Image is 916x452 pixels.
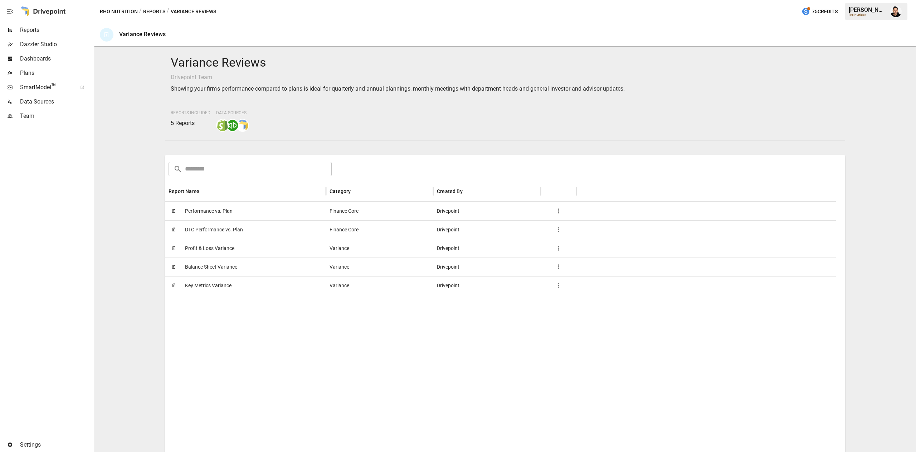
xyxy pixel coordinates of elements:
span: SmartModel [20,83,72,92]
div: Drivepoint [433,220,541,239]
span: Reports [20,26,92,34]
span: Performance vs. Plan [185,202,233,220]
span: Reports Included [171,110,210,115]
div: Variance [326,276,433,295]
span: 🗓 [169,224,179,235]
span: 75 Credits [812,7,838,16]
span: Dazzler Studio [20,40,92,49]
div: Variance [326,258,433,276]
button: Rho Nutrition [100,7,138,16]
span: Balance Sheet Variance [185,258,237,276]
div: Drivepoint [433,239,541,258]
div: Finance Core [326,202,433,220]
span: ™ [51,82,56,91]
span: Data Sources [20,97,92,106]
span: Plans [20,69,92,77]
button: Sort [463,186,473,196]
div: Variance [326,239,433,258]
span: DTC Performance vs. Plan [185,221,243,239]
div: [PERSON_NAME] [849,6,886,13]
h4: Variance Reviews [171,55,839,70]
button: Reports [143,7,165,16]
span: Profit & Loss Variance [185,239,234,258]
div: / [139,7,142,16]
div: 🗓 [100,28,113,42]
span: Data Sources [216,110,247,115]
p: 5 Reports [171,119,210,128]
div: Variance Reviews [119,31,166,38]
img: shopify [217,120,228,131]
div: Drivepoint [433,276,541,295]
div: Drivepoint [433,258,541,276]
img: quickbooks [227,120,238,131]
div: Category [330,188,351,194]
button: Francisco Sanchez [886,1,906,21]
span: Settings [20,441,92,449]
div: Drivepoint [433,202,541,220]
span: 🗓 [169,261,179,272]
span: Key Metrics Variance [185,277,232,295]
button: 75Credits [799,5,841,18]
div: Rho Nutrition [849,13,886,16]
span: 🗓 [169,243,179,254]
span: 🗓 [169,280,179,291]
p: Drivepoint Team [171,73,839,82]
button: Sort [351,186,361,196]
img: Francisco Sanchez [890,6,902,17]
span: Dashboards [20,54,92,63]
img: smart model [237,120,248,131]
div: Created By [437,188,463,194]
div: Report Name [169,188,199,194]
p: Showing your firm's performance compared to plans is ideal for quarterly and annual plannings, mo... [171,85,839,93]
div: Finance Core [326,220,433,239]
span: 🗓 [169,206,179,216]
div: / [167,7,169,16]
button: Sort [200,186,210,196]
span: Team [20,112,92,120]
